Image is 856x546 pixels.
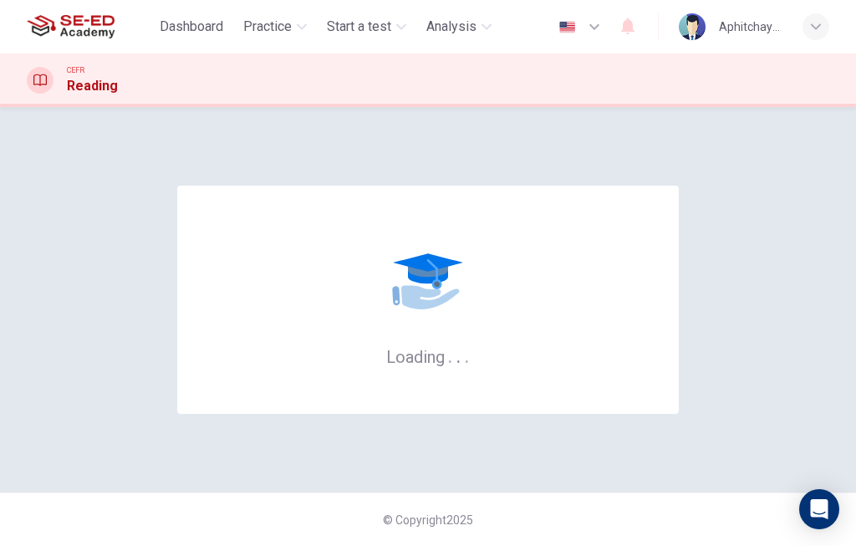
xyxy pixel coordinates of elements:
[383,513,473,527] span: © Copyright 2025
[447,341,453,369] h6: .
[153,12,230,42] button: Dashboard
[464,341,470,369] h6: .
[67,76,118,96] h1: Reading
[327,17,391,37] span: Start a test
[456,341,461,369] h6: .
[320,12,413,42] button: Start a test
[426,17,476,37] span: Analysis
[237,12,313,42] button: Practice
[67,64,84,76] span: CEFR
[386,345,470,367] h6: Loading
[160,17,223,37] span: Dashboard
[420,12,498,42] button: Analysis
[243,17,292,37] span: Practice
[557,21,578,33] img: en
[27,10,115,43] img: SE-ED Academy logo
[719,17,782,37] div: Aphitchaya Monthalob
[679,13,706,40] img: Profile picture
[27,10,153,43] a: SE-ED Academy logo
[799,489,839,529] div: Open Intercom Messenger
